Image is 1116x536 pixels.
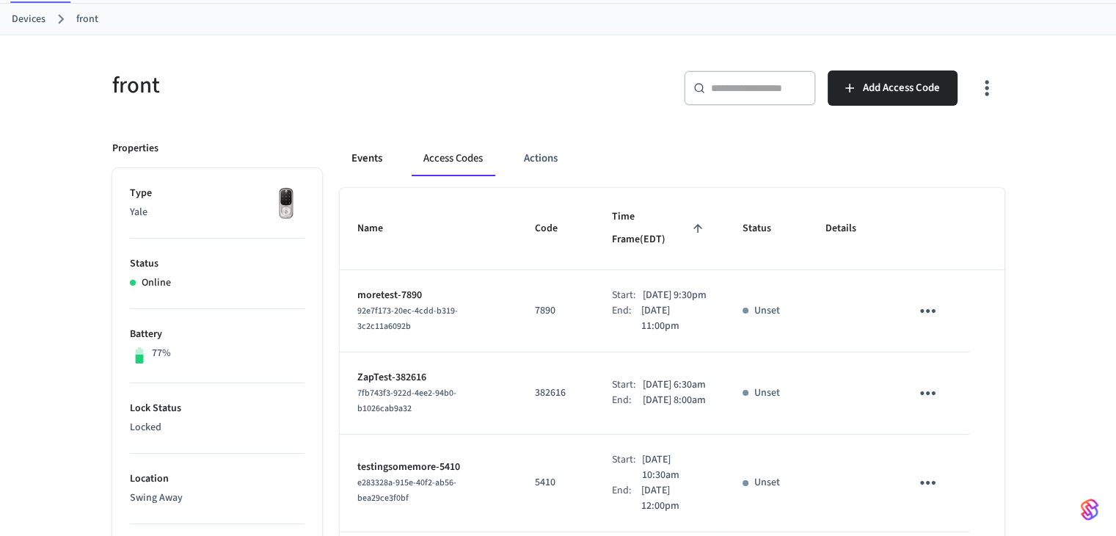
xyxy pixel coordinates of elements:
[76,12,98,27] a: front
[512,141,569,176] button: Actions
[825,217,875,240] span: Details
[1081,498,1098,521] img: SeamLogoGradient.69752ec5.svg
[130,327,304,342] p: Battery
[130,420,304,435] p: Locked
[828,70,958,106] button: Add Access Code
[612,377,643,393] div: Start:
[340,141,394,176] button: Events
[612,206,707,252] span: Time Frame(EDT)
[357,288,500,303] p: moretest-7890
[357,460,500,475] p: testingsomemore-5410
[130,401,304,416] p: Lock Status
[743,217,790,240] span: Status
[754,475,780,490] p: Unset
[357,370,500,385] p: ZapTest-382616
[535,303,577,319] p: 7890
[641,303,707,334] p: [DATE] 11:00pm
[612,288,643,303] div: Start:
[268,186,304,222] img: Yale Assure Touchscreen Wifi Smart Lock, Satin Nickel, Front
[357,387,456,415] span: 7fb743f3-922d-4ee2-94b0-b1026cab9a32
[612,393,643,408] div: End:
[130,490,304,506] p: Swing Away
[535,385,577,401] p: 382616
[12,12,45,27] a: Devices
[754,303,780,319] p: Unset
[357,217,402,240] span: Name
[142,275,171,291] p: Online
[535,217,577,240] span: Code
[130,186,304,201] p: Type
[643,377,706,393] p: [DATE] 6:30am
[357,305,458,333] span: 92e7f173-20ec-4cdd-b319-3c2c11a6092b
[535,475,577,490] p: 5410
[612,483,641,514] div: End:
[641,452,707,483] p: [DATE] 10:30am
[152,346,171,361] p: 77%
[641,483,707,514] p: [DATE] 12:00pm
[130,205,304,220] p: Yale
[754,385,780,401] p: Unset
[357,477,456,504] span: e283328a-915e-40f2-ab56-bea29ce3f0bf
[412,141,495,176] button: Access Codes
[863,79,940,98] span: Add Access Code
[130,256,304,272] p: Status
[112,141,158,156] p: Properties
[112,70,550,101] h5: front
[643,393,706,408] p: [DATE] 8:00am
[612,452,641,483] div: Start:
[612,303,641,334] div: End:
[130,471,304,487] p: Location
[340,141,1004,176] div: ant example
[643,288,707,303] p: [DATE] 9:30pm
